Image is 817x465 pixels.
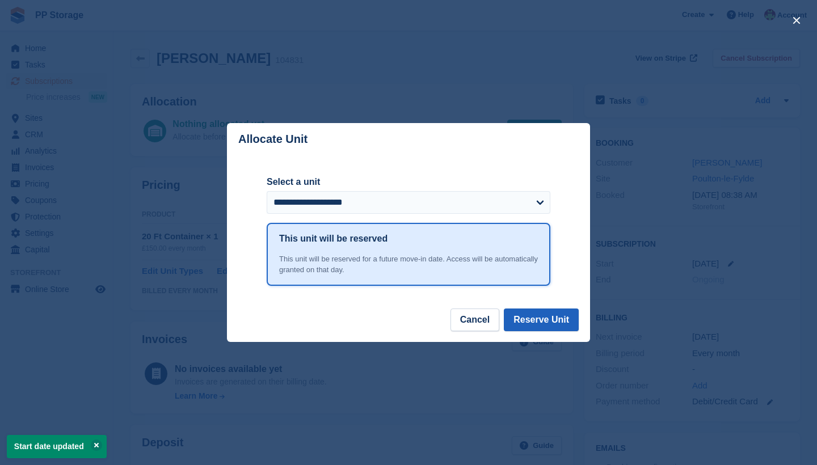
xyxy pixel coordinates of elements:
p: Start date updated [7,435,107,458]
button: close [787,11,806,29]
label: Select a unit [267,175,550,189]
button: Reserve Unit [504,308,579,331]
h1: This unit will be reserved [279,232,388,246]
button: Cancel [450,308,499,331]
p: Allocate Unit [238,133,308,146]
div: This unit will be reserved for a future move-in date. Access will be automatically granted on tha... [279,253,538,276]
